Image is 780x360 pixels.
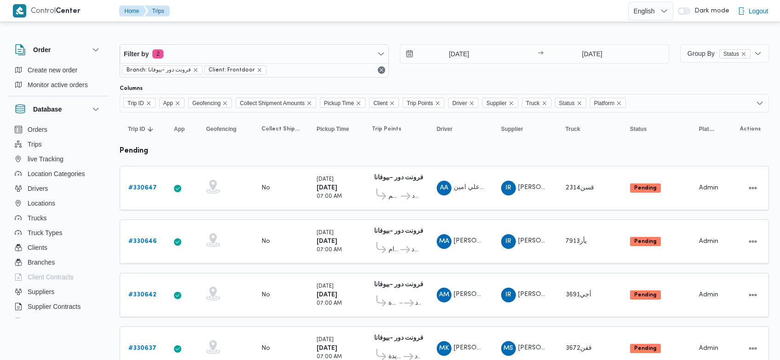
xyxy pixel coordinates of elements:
span: [PERSON_NAME] [518,345,571,351]
b: Center [56,8,81,15]
span: Monitor active orders [28,79,88,90]
button: Create new order [11,63,105,77]
span: Devices [28,316,51,327]
span: Supplier [486,98,507,108]
button: Trucks [11,211,105,225]
span: live Tracking [28,153,64,165]
div: Database [7,122,109,322]
span: قسم المقطم [388,191,399,202]
button: Trip IDSorted in descending order [124,122,161,136]
span: MS [503,341,513,356]
iframe: chat widget [9,323,39,351]
div: Ibrahem Rmdhan Ibrahem Athman AbobIsha [501,288,516,302]
span: Pickup Time [324,98,354,108]
span: Status [559,98,575,108]
b: Pending [634,185,657,191]
span: Trip ID [123,98,156,108]
span: Geofencing [188,98,232,108]
button: Order [15,44,101,55]
small: [DATE] [317,230,334,236]
button: Home [119,6,147,17]
span: Client: Frontdoor [208,66,255,74]
span: Client Contracts [28,271,74,283]
span: Clients [28,242,47,253]
button: Actions [745,288,760,302]
b: فرونت دور -بيوفانا [374,335,423,341]
span: IR [505,234,511,249]
b: Pending [634,346,657,351]
b: فرونت دور -بيوفانا [374,175,423,181]
small: 07:00 AM [317,301,342,306]
span: Status [555,98,586,108]
button: Clients [11,240,105,255]
span: Admin [699,345,718,351]
button: Remove Geofencing from selection in this group [222,100,228,106]
button: Devices [11,314,105,329]
span: Orders [28,124,47,135]
span: Pending [630,237,661,246]
button: Supplier [497,122,553,136]
span: Create new order [28,65,77,76]
span: Driver [437,125,453,133]
span: Trip Points [403,98,445,108]
div: Amaro Muhammad Fozai Hafiz Awad Alshnatofi [437,288,451,302]
button: Locations [11,196,105,211]
button: Trips [145,6,170,17]
span: Collect Shipment Amounts [236,98,316,108]
span: Platform [590,98,626,108]
b: # 330646 [128,238,157,244]
span: Admin [699,292,718,298]
b: # 330647 [128,185,157,191]
span: Truck [522,98,551,108]
span: Pickup Time [317,125,349,133]
span: AA [440,181,448,195]
span: Branch: فرونت دور -بيوفانا [127,66,191,74]
b: فرونت دور -بيوفانا [374,282,423,288]
span: Suppliers [28,286,54,297]
b: [DATE] [317,238,337,244]
span: Collect Shipment Amounts [261,125,300,133]
button: Remove Trip Points from selection in this group [435,100,440,106]
div: Muhammad Slah Abadalltaif Alshrif [501,341,516,356]
span: Trip ID [127,98,144,108]
button: Remove Pickup Time from selection in this group [356,100,361,106]
span: Driver [452,98,467,108]
button: Branches [11,255,105,270]
button: remove selected entity [193,67,198,73]
span: Group By Status [688,50,751,57]
span: Drivers [28,183,48,194]
span: فرونت دور مسطرد [411,244,420,255]
button: Remove Supplier from selection in this group [508,100,514,106]
span: Driver [448,98,479,108]
b: # 330642 [128,292,156,298]
svg: Sorted in descending order [147,125,154,133]
b: Pending [634,292,657,298]
span: فرونت دور مسطرد [412,191,420,202]
div: Ibrahem Rmdhan Ibrahem Athman AbobIsha [501,234,516,249]
span: AM [439,288,449,302]
b: [DATE] [317,185,337,191]
input: Press the down key to open a popover containing a calendar. [546,45,638,63]
small: 07:00 AM [317,248,342,253]
h3: Database [33,104,62,115]
span: Pickup Time [320,98,365,108]
button: Monitor active orders [11,77,105,92]
button: Group ByStatusremove selected entity [680,44,769,63]
div: → [538,51,543,57]
span: فرونت دور مسطرد [415,298,420,309]
button: Drivers [11,181,105,196]
button: Remove Client from selection in this group [389,100,395,106]
span: قسم العجوزة [388,298,398,309]
span: Pending [630,290,661,300]
button: Supplier Contracts [11,299,105,314]
span: Status [723,50,739,58]
button: Remove Truck from selection in this group [542,100,547,106]
button: Filter by2 active filters [120,45,388,63]
span: Supplier [501,125,523,133]
span: Truck [566,125,580,133]
span: قسن2314 [566,185,594,191]
span: Status [719,49,751,59]
span: Trucks [28,212,46,224]
button: Actions [745,234,760,249]
b: pending [120,148,148,154]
